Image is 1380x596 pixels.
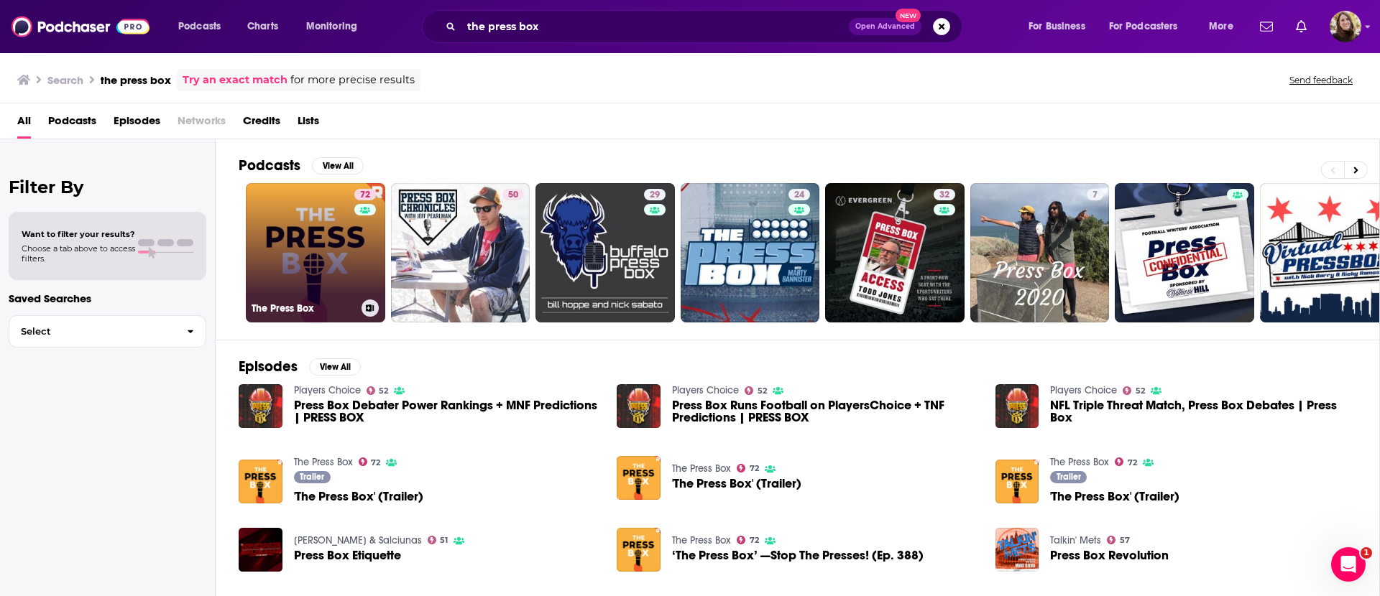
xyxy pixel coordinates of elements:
a: 51 [428,536,448,544]
a: 72 [354,189,376,200]
span: Trailer [300,472,324,481]
a: 52 [367,386,389,395]
a: 52 [745,386,767,395]
h2: Episodes [239,358,298,376]
span: 72 [371,460,380,466]
h2: Filter By [9,177,206,197]
span: 72 [750,465,759,472]
span: 29 [650,188,660,202]
button: open menu [1199,15,1251,38]
span: Choose a tab above to access filters. [22,243,135,264]
a: 72 [737,464,759,472]
h3: Search [47,73,83,87]
a: 'The Press Box' (Trailer) [294,490,423,503]
img: ‘The Press Box’ —Stop The Presses! (Ep. 388) [617,528,661,572]
a: Players Choice [1050,384,1117,396]
a: 32 [934,189,955,200]
a: Podcasts [48,109,96,139]
a: Players Choice [294,384,361,396]
a: Podchaser - Follow, Share and Rate Podcasts [11,13,149,40]
span: 7 [1092,188,1098,202]
img: 'The Press Box' (Trailer) [995,460,1039,503]
a: Show notifications dropdown [1290,14,1312,39]
input: Search podcasts, credits, & more... [461,15,849,38]
span: Episodes [114,109,160,139]
a: 29 [535,183,675,322]
button: open menu [1100,15,1199,38]
img: Press Box Etiquette [239,528,282,572]
span: Select [9,327,175,336]
button: Open AdvancedNew [849,18,921,35]
a: Kincade & Salciunas [294,534,422,546]
a: The Press Box [294,456,353,468]
span: 52 [1136,388,1145,394]
img: 'The Press Box' (Trailer) [239,460,282,503]
button: open menu [296,15,376,38]
a: Press Box Etiquette [294,549,401,562]
a: 29 [644,189,666,200]
img: NFL Triple Threat Match, Press Box Debates | Press Box [995,384,1039,428]
a: 7 [1087,189,1103,200]
div: Search podcasts, credits, & more... [436,10,976,43]
a: EpisodesView All [239,358,361,376]
a: Press Box Revolution [1050,549,1169,562]
span: 72 [360,188,370,202]
a: 7 [970,183,1110,322]
a: Try an exact match [183,72,287,88]
a: All [17,109,31,139]
a: Press Box Debater Power Rankings + MNF Predictions | PRESS BOX [239,384,282,428]
a: 57 [1107,536,1130,544]
a: ‘The Press Box’ —Stop The Presses! (Ep. 388) [672,549,924,562]
a: 72 [359,457,381,466]
img: 'The Press Box' (Trailer) [617,456,661,500]
a: 'The Press Box' (Trailer) [1050,490,1179,503]
a: Talkin' Mets [1050,534,1101,546]
span: 52 [379,388,388,394]
img: Press Box Runs Football on PlayersChoice + TNF Predictions | PRESS BOX [617,384,661,428]
a: 24 [681,183,820,322]
span: Monitoring [306,17,357,37]
button: Send feedback [1285,74,1357,86]
a: 24 [788,189,810,200]
span: 52 [758,388,767,394]
span: 51 [440,537,448,544]
h3: the press box [101,73,171,87]
span: Logged in as katiefuchs [1330,11,1361,42]
span: Charts [247,17,278,37]
a: Credits [243,109,280,139]
span: 72 [750,537,759,544]
a: 72 [1115,457,1137,466]
a: Press Box Debater Power Rankings + MNF Predictions | PRESS BOX [294,399,600,424]
a: 50 [391,183,530,322]
a: Charts [238,15,287,38]
button: View All [309,358,361,376]
a: Lists [298,109,319,139]
img: Press Box Revolution [995,528,1039,572]
span: NFL Triple Threat Match, Press Box Debates | Press Box [1050,399,1356,424]
a: Press Box Runs Football on PlayersChoice + TNF Predictions | PRESS BOX [672,399,978,424]
span: For Podcasters [1109,17,1178,37]
span: Trailer [1057,472,1081,481]
iframe: Intercom live chat [1331,547,1366,582]
span: for more precise results [290,72,415,88]
span: 1 [1361,547,1372,559]
span: New [896,9,921,22]
a: Show notifications dropdown [1254,14,1279,39]
button: open menu [168,15,239,38]
a: The Press Box [672,534,731,546]
h2: Podcasts [239,157,300,174]
a: 72 [737,536,759,544]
